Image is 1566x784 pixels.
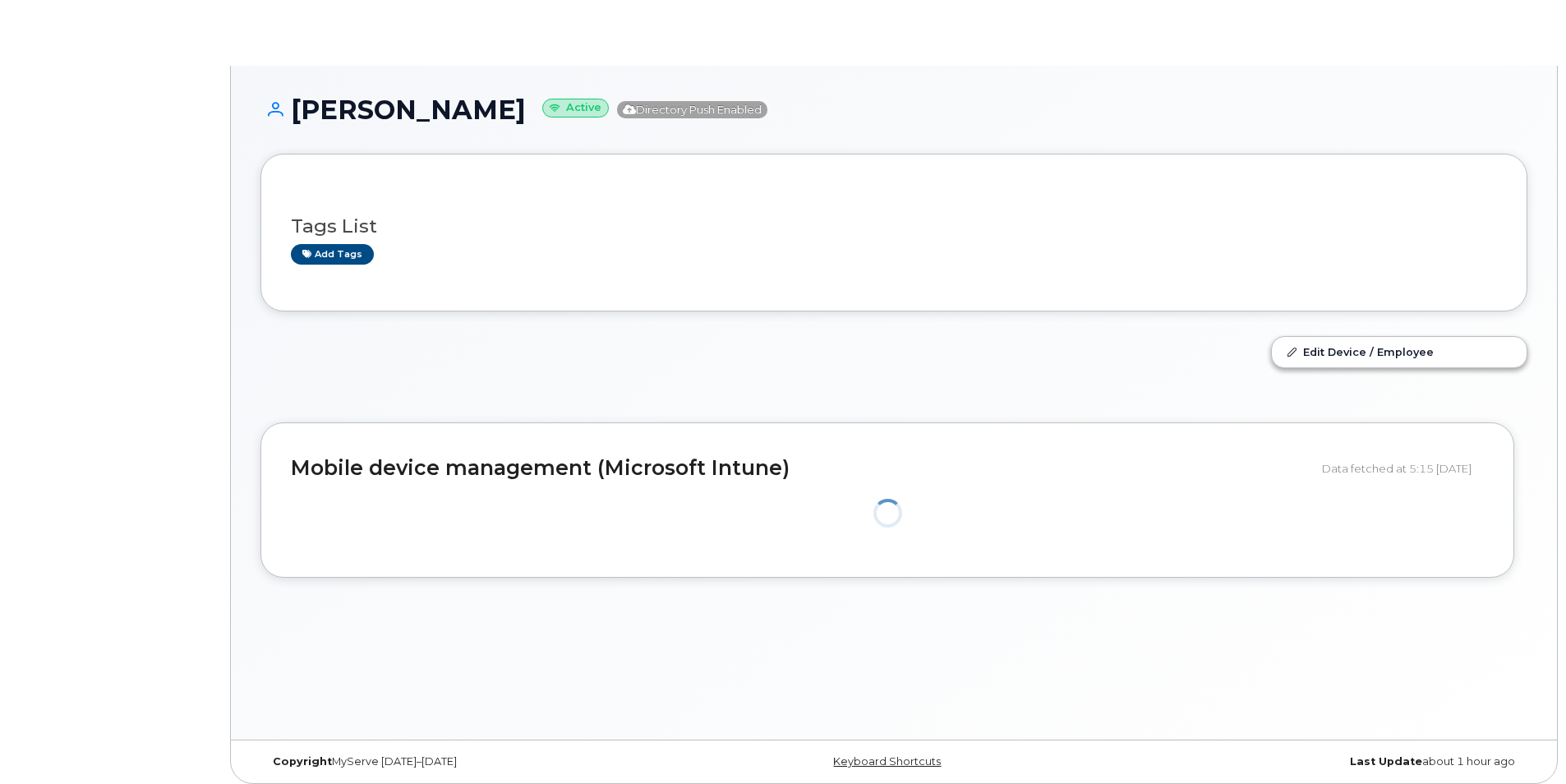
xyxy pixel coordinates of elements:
[833,755,941,768] a: Keyboard Shortcuts
[542,99,609,118] small: Active
[291,216,1497,237] h3: Tags List
[260,95,1527,124] h1: [PERSON_NAME]
[291,244,374,265] a: Add tags
[1350,755,1422,768] strong: Last Update
[273,755,332,768] strong: Copyright
[1322,453,1484,484] div: Data fetched at 5:15 [DATE]
[617,101,767,118] span: Directory Push Enabled
[1105,755,1527,768] div: about 1 hour ago
[1272,337,1527,367] a: Edit Device / Employee
[291,457,1310,480] h2: Mobile device management (Microsoft Intune)
[260,755,683,768] div: MyServe [DATE]–[DATE]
